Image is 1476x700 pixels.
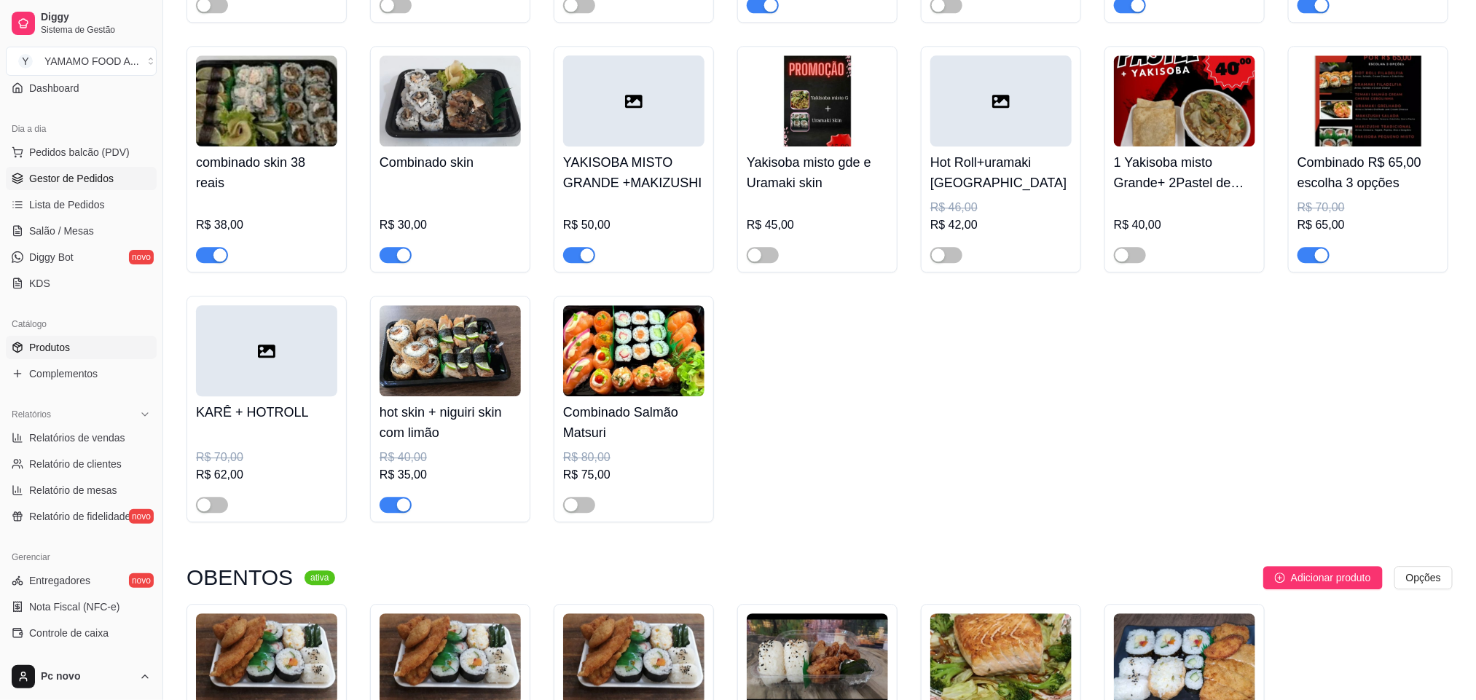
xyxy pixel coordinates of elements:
[6,336,157,359] a: Produtos
[29,250,74,264] span: Diggy Bot
[6,272,157,295] a: KDS
[1263,566,1383,589] button: Adicionar produto
[6,452,157,476] a: Relatório de clientes
[6,76,157,100] a: Dashboard
[930,152,1072,193] h4: Hot Roll+uramaki [GEOGRAPHIC_DATA]
[29,483,117,498] span: Relatório de mesas
[29,340,70,355] span: Produtos
[41,11,151,24] span: Diggy
[196,152,337,193] h4: combinado skin 38 reais
[380,216,521,234] div: R$ 30,00
[29,276,50,291] span: KDS
[196,216,337,234] div: R$ 38,00
[6,219,157,243] a: Salão / Mesas
[29,145,130,160] span: Pedidos balcão (PDV)
[6,117,157,141] div: Dia a dia
[6,47,157,76] button: Select a team
[196,55,337,146] img: product-image
[29,430,125,445] span: Relatórios de vendas
[380,55,521,146] img: product-image
[1114,152,1255,193] h4: 1 Yakisoba misto Grande+ 2Pastel de carne
[6,595,157,618] a: Nota Fiscal (NFC-e)
[187,569,293,586] h3: OBENTOS
[1406,570,1441,586] span: Opções
[6,167,157,190] a: Gestor de Pedidos
[747,216,888,234] div: R$ 45,00
[6,193,157,216] a: Lista de Pedidos
[305,570,334,585] sup: ativa
[41,670,133,683] span: Pc novo
[6,245,157,269] a: Diggy Botnovo
[29,366,98,381] span: Complementos
[1291,570,1371,586] span: Adicionar produto
[1298,199,1439,216] div: R$ 70,00
[380,402,521,443] h4: hot skin + niguiri skin com limão
[6,141,157,164] button: Pedidos balcão (PDV)
[6,569,157,592] a: Entregadoresnovo
[563,216,704,234] div: R$ 50,00
[29,457,122,471] span: Relatório de clientes
[6,648,157,671] a: Controle de fiado
[18,54,33,68] span: Y
[380,152,521,173] h4: Combinado skin
[747,55,888,146] img: product-image
[6,659,157,694] button: Pc novo
[563,152,704,193] h4: YAKISOBA MISTO GRANDE +MAKIZUSHI
[29,626,109,640] span: Controle de caixa
[1114,55,1255,146] img: product-image
[1114,216,1255,234] div: R$ 40,00
[563,449,704,466] div: R$ 80,00
[44,54,139,68] div: YAMAMO FOOD A ...
[6,546,157,569] div: Gerenciar
[29,652,107,666] span: Controle de fiado
[41,24,151,36] span: Sistema de Gestão
[29,81,79,95] span: Dashboard
[29,171,114,186] span: Gestor de Pedidos
[6,426,157,449] a: Relatórios de vendas
[380,449,521,466] div: R$ 40,00
[930,216,1072,234] div: R$ 42,00
[6,362,157,385] a: Complementos
[380,466,521,484] div: R$ 35,00
[29,224,94,238] span: Salão / Mesas
[196,402,337,422] h4: KARÊ + HOTROLL
[6,479,157,502] a: Relatório de mesas
[1298,216,1439,234] div: R$ 65,00
[29,599,119,614] span: Nota Fiscal (NFC-e)
[1298,152,1439,193] h4: Combinado R$ 65,00 escolha 3 opções
[6,312,157,336] div: Catálogo
[930,199,1072,216] div: R$ 46,00
[29,197,105,212] span: Lista de Pedidos
[6,505,157,528] a: Relatório de fidelidadenovo
[1394,566,1453,589] button: Opções
[380,305,521,396] img: product-image
[563,466,704,484] div: R$ 75,00
[196,466,337,484] div: R$ 62,00
[563,402,704,443] h4: Combinado Salmão Matsuri
[12,409,51,420] span: Relatórios
[747,152,888,193] h4: Yakisoba misto gde e Uramaki skin
[6,6,157,41] a: DiggySistema de Gestão
[1275,573,1285,583] span: plus-circle
[196,449,337,466] div: R$ 70,00
[6,621,157,645] a: Controle de caixa
[29,509,130,524] span: Relatório de fidelidade
[29,573,90,588] span: Entregadores
[1298,55,1439,146] img: product-image
[563,305,704,396] img: product-image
